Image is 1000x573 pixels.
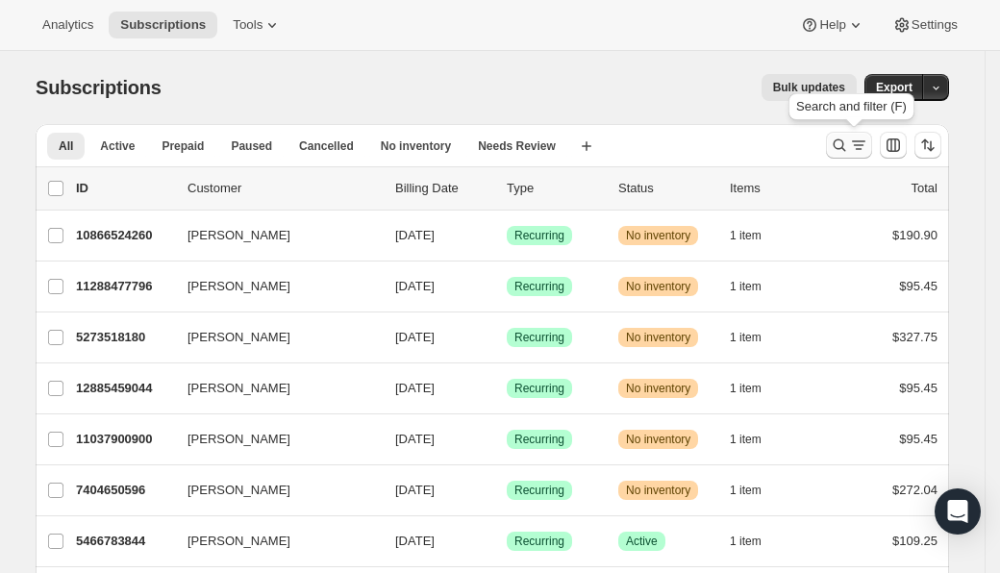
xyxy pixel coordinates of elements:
span: [DATE] [395,534,435,548]
span: [PERSON_NAME] [187,277,290,296]
span: Subscriptions [120,17,206,33]
span: 1 item [730,483,762,498]
button: 1 item [730,273,783,300]
p: 10866524260 [76,226,172,245]
button: [PERSON_NAME] [176,322,368,353]
span: Active [100,138,135,154]
span: $95.45 [899,381,937,395]
div: 5466783844[PERSON_NAME][DATE]SuccessRecurringSuccessActive1 item$109.25 [76,528,937,555]
button: Settings [881,12,969,38]
div: 10866524260[PERSON_NAME][DATE]SuccessRecurringWarningNo inventory1 item$190.90 [76,222,937,249]
span: Recurring [514,483,564,498]
p: ID [76,179,172,198]
span: Recurring [514,534,564,549]
p: 5466783844 [76,532,172,551]
button: [PERSON_NAME] [176,373,368,404]
p: Total [912,179,937,198]
button: 1 item [730,324,783,351]
span: [PERSON_NAME] [187,481,290,500]
span: [DATE] [395,228,435,242]
span: Cancelled [299,138,354,154]
span: Subscriptions [36,77,162,98]
span: Active [626,534,658,549]
span: [DATE] [395,432,435,446]
div: 11037900900[PERSON_NAME][DATE]SuccessRecurringWarningNo inventory1 item$95.45 [76,426,937,453]
button: 1 item [730,426,783,453]
span: Recurring [514,330,564,345]
button: Sort the results [914,132,941,159]
span: Recurring [514,381,564,396]
span: [PERSON_NAME] [187,430,290,449]
p: 11288477796 [76,277,172,296]
p: 5273518180 [76,328,172,347]
span: No inventory [626,228,690,243]
button: [PERSON_NAME] [176,475,368,506]
span: $95.45 [899,279,937,293]
span: Paused [231,138,272,154]
span: No inventory [626,483,690,498]
span: No inventory [381,138,451,154]
button: 1 item [730,375,783,402]
span: [PERSON_NAME] [187,226,290,245]
button: Subscriptions [109,12,217,38]
span: Prepaid [162,138,204,154]
span: $95.45 [899,432,937,446]
span: Help [819,17,845,33]
span: $272.04 [892,483,937,497]
button: 1 item [730,477,783,504]
span: No inventory [626,381,690,396]
button: Customize table column order and visibility [880,132,907,159]
span: [PERSON_NAME] [187,532,290,551]
span: Bulk updates [773,80,845,95]
span: Needs Review [478,138,556,154]
button: Help [788,12,876,38]
p: 11037900900 [76,430,172,449]
div: 5273518180[PERSON_NAME][DATE]SuccessRecurringWarningNo inventory1 item$327.75 [76,324,937,351]
button: Search and filter results [826,132,872,159]
span: [DATE] [395,279,435,293]
div: Open Intercom Messenger [935,488,981,535]
div: 11288477796[PERSON_NAME][DATE]SuccessRecurringWarningNo inventory1 item$95.45 [76,273,937,300]
div: Items [730,179,826,198]
button: [PERSON_NAME] [176,271,368,302]
span: [DATE] [395,483,435,497]
span: Recurring [514,432,564,447]
span: Export [876,80,912,95]
span: [DATE] [395,330,435,344]
span: 1 item [730,330,762,345]
span: Tools [233,17,262,33]
button: [PERSON_NAME] [176,220,368,251]
button: Export [864,74,924,101]
div: 12885459044[PERSON_NAME][DATE]SuccessRecurringWarningNo inventory1 item$95.45 [76,375,937,402]
p: Status [618,179,714,198]
span: Analytics [42,17,93,33]
span: No inventory [626,330,690,345]
span: $109.25 [892,534,937,548]
span: No inventory [626,279,690,294]
span: 1 item [730,279,762,294]
p: 12885459044 [76,379,172,398]
span: [PERSON_NAME] [187,379,290,398]
span: [DATE] [395,381,435,395]
span: [PERSON_NAME] [187,328,290,347]
span: Recurring [514,228,564,243]
span: Settings [912,17,958,33]
button: 1 item [730,222,783,249]
span: 1 item [730,534,762,549]
button: Analytics [31,12,105,38]
span: Recurring [514,279,564,294]
div: Type [507,179,603,198]
p: 7404650596 [76,481,172,500]
button: Create new view [571,133,602,160]
button: [PERSON_NAME] [176,424,368,455]
button: 1 item [730,528,783,555]
span: No inventory [626,432,690,447]
div: IDCustomerBilling DateTypeStatusItemsTotal [76,179,937,198]
span: 1 item [730,381,762,396]
p: Customer [187,179,380,198]
span: All [59,138,73,154]
span: $190.90 [892,228,937,242]
span: 1 item [730,228,762,243]
button: [PERSON_NAME] [176,526,368,557]
div: 7404650596[PERSON_NAME][DATE]SuccessRecurringWarningNo inventory1 item$272.04 [76,477,937,504]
